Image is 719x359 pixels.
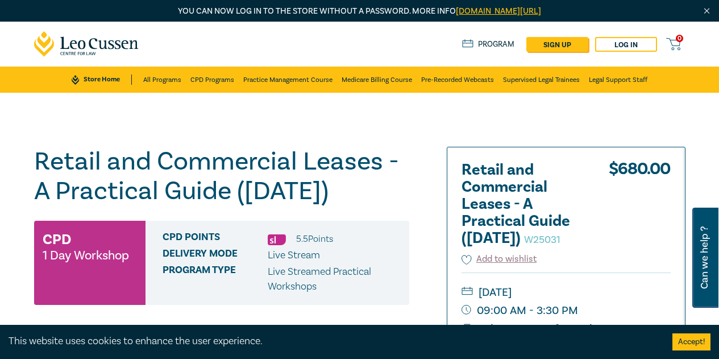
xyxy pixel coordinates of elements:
[296,232,333,246] li: 5.5 Point s
[503,67,580,93] a: Supervised Legal Trainees
[462,39,515,49] a: Program
[456,6,541,16] a: [DOMAIN_NAME][URL]
[43,250,129,261] small: 1 Day Workshop
[163,265,268,294] span: Program type
[34,147,409,206] h1: Retail and Commercial Leases - A Practical Guide ([DATE])
[462,162,587,247] h2: Retail and Commercial Leases - A Practical Guide ([DATE])
[342,67,412,93] a: Medicare Billing Course
[34,317,409,351] button: Presenters
[9,334,655,349] div: This website uses cookies to enhance the user experience.
[699,214,710,301] span: Can we help ?
[72,75,131,85] a: Store Home
[462,302,671,320] small: 09:00 AM - 3:30 PM
[676,35,683,42] span: 0
[190,67,234,93] a: CPD Programs
[243,67,333,93] a: Practice Management Course
[421,67,494,93] a: Pre-Recorded Webcasts
[462,283,671,302] small: [DATE]
[526,37,588,52] a: sign up
[268,265,401,294] p: Live Streamed Practical Workshops
[268,249,320,262] span: Live Stream
[43,229,71,250] h3: CPD
[462,253,537,266] button: Add to wishlist
[595,37,657,52] a: Log in
[268,234,286,245] img: Substantive Law
[163,232,268,246] span: CPD Points
[524,233,560,246] small: W25031
[462,321,605,336] a: Print Course Information
[163,248,268,263] span: Delivery Mode
[34,5,685,18] p: You can now log in to the store without a password. More info
[672,333,710,350] button: Accept cookies
[589,67,647,93] a: Legal Support Staff
[702,6,712,16] img: Close
[609,162,671,253] div: $ 680.00
[143,67,181,93] a: All Programs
